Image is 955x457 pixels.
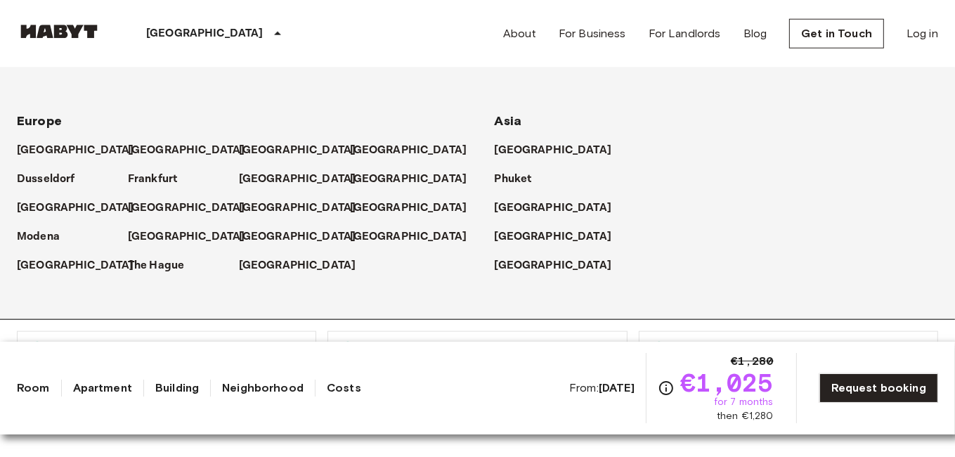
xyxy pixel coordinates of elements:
p: [GEOGRAPHIC_DATA] [128,228,245,245]
a: Costs [327,380,361,397]
a: Get in Touch [789,19,884,49]
a: For Landlords [649,25,721,42]
a: [GEOGRAPHIC_DATA] [128,142,259,159]
p: [GEOGRAPHIC_DATA] [495,257,612,274]
p: [GEOGRAPHIC_DATA] [239,200,356,217]
a: [GEOGRAPHIC_DATA] [495,257,626,274]
span: Self check-in and key collection [668,340,861,359]
span: From: [569,380,635,396]
p: [GEOGRAPHIC_DATA] [17,257,134,274]
p: [GEOGRAPHIC_DATA] [350,200,467,217]
a: Modena [17,228,74,245]
span: €1,025 [680,370,774,395]
p: Frankfurt [128,171,177,188]
p: [GEOGRAPHIC_DATA] [239,228,356,245]
a: Apartment [73,380,132,397]
a: [GEOGRAPHIC_DATA] [350,200,481,217]
a: [GEOGRAPHIC_DATA] [350,142,481,159]
p: [GEOGRAPHIC_DATA] [350,228,467,245]
a: Blog [743,25,767,42]
p: [GEOGRAPHIC_DATA] [17,142,134,159]
a: [GEOGRAPHIC_DATA] [239,142,370,159]
div: Self check-in and key collection [639,332,937,367]
p: [GEOGRAPHIC_DATA] [350,171,467,188]
svg: Check cost overview for full price breakdown. Please note that discounts apply to new joiners onl... [658,380,675,397]
a: Neighborhood [222,380,304,397]
a: [GEOGRAPHIC_DATA] [239,200,370,217]
a: Phuket [495,171,546,188]
a: [GEOGRAPHIC_DATA] [128,200,259,217]
span: Asia [495,113,522,129]
a: [GEOGRAPHIC_DATA] [128,228,259,245]
span: Fully furnished apartment [46,340,201,359]
a: Request booking [819,373,938,403]
b: [DATE] [599,381,635,394]
p: [GEOGRAPHIC_DATA] [146,25,264,42]
p: Dusseldorf [17,171,75,188]
p: The Hague [128,257,184,274]
a: [GEOGRAPHIC_DATA] [239,171,370,188]
span: for 7 months [714,395,774,409]
a: [GEOGRAPHIC_DATA] [239,228,370,245]
p: Phuket [495,171,532,188]
p: [GEOGRAPHIC_DATA] [17,200,134,217]
a: Dusseldorf [17,171,89,188]
span: Europe [17,113,62,129]
a: [GEOGRAPHIC_DATA] [17,200,148,217]
span: €1,280 [731,353,774,370]
a: [GEOGRAPHIC_DATA] [350,228,481,245]
a: About [503,25,536,42]
p: Modena [17,228,60,245]
p: [GEOGRAPHIC_DATA] [239,142,356,159]
a: Building [155,380,199,397]
a: Log in [907,25,938,42]
a: Frankfurt [128,171,191,188]
a: [GEOGRAPHIC_DATA] [495,228,626,245]
p: [GEOGRAPHIC_DATA] [495,228,612,245]
span: All inclusive monthly rent payment [356,340,561,359]
span: then €1,280 [717,409,774,423]
p: [GEOGRAPHIC_DATA] [350,142,467,159]
div: Fully furnished apartment [18,332,316,367]
a: [GEOGRAPHIC_DATA] [350,171,481,188]
a: [GEOGRAPHIC_DATA] [17,142,148,159]
p: [GEOGRAPHIC_DATA] [495,200,612,217]
p: [GEOGRAPHIC_DATA] [495,142,612,159]
a: Room [17,380,50,397]
p: [GEOGRAPHIC_DATA] [128,142,245,159]
a: [GEOGRAPHIC_DATA] [495,142,626,159]
div: All inclusive monthly rent payment [328,332,626,367]
a: For Business [559,25,626,42]
a: [GEOGRAPHIC_DATA] [495,200,626,217]
img: Habyt [17,25,101,39]
p: [GEOGRAPHIC_DATA] [239,171,356,188]
p: [GEOGRAPHIC_DATA] [128,200,245,217]
a: [GEOGRAPHIC_DATA] [239,257,370,274]
a: [GEOGRAPHIC_DATA] [17,257,148,274]
p: [GEOGRAPHIC_DATA] [239,257,356,274]
a: The Hague [128,257,198,274]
